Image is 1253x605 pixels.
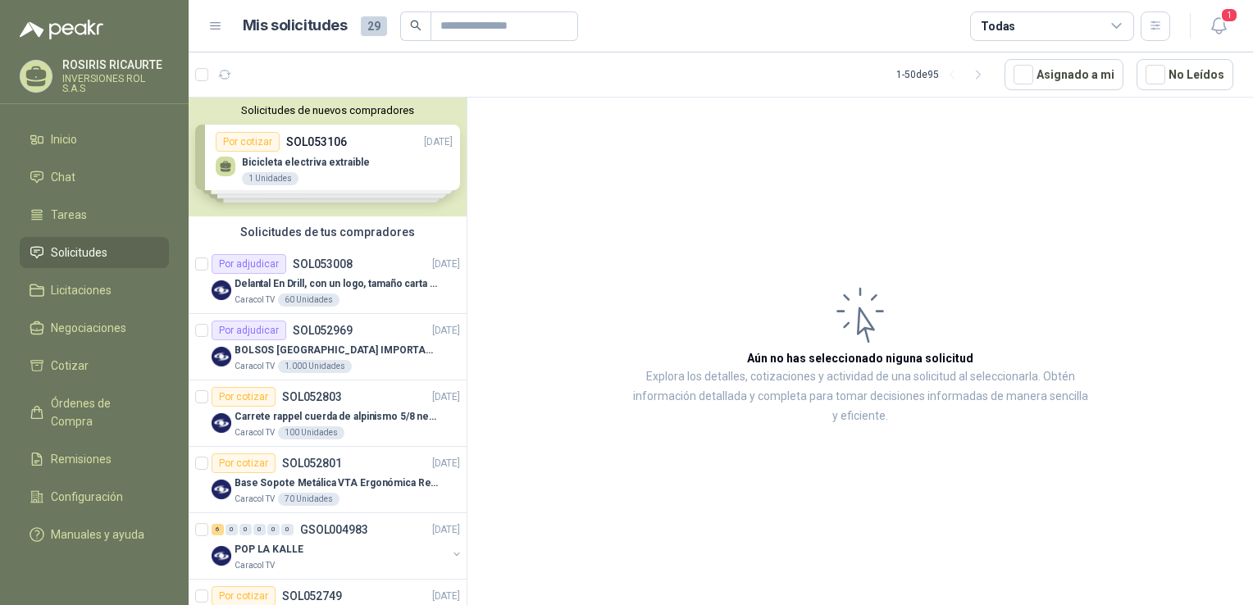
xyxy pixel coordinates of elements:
div: 0 [239,524,252,535]
p: BOLSOS [GEOGRAPHIC_DATA] IMPORTADO [GEOGRAPHIC_DATA]-397-1 [235,343,439,358]
img: Logo peakr [20,20,103,39]
span: Licitaciones [51,281,112,299]
img: Company Logo [212,347,231,366]
div: 0 [253,524,266,535]
p: Base Sopote Metálica VTA Ergonómica Retráctil para Portátil [235,475,439,491]
h3: Aún no has seleccionado niguna solicitud [747,349,973,367]
img: Company Logo [212,280,231,300]
p: GSOL004983 [300,524,368,535]
span: Inicio [51,130,77,148]
h1: Mis solicitudes [243,14,348,38]
img: Company Logo [212,546,231,566]
button: 1 [1204,11,1233,41]
button: No Leídos [1137,59,1233,90]
img: Company Logo [212,480,231,499]
div: Solicitudes de nuevos compradoresPor cotizarSOL053106[DATE] Bicicleta electriva extraible1 Unidad... [189,98,467,216]
div: 0 [281,524,294,535]
p: SOL052803 [282,391,342,403]
div: 6 [212,524,224,535]
a: Por adjudicarSOL052969[DATE] Company LogoBOLSOS [GEOGRAPHIC_DATA] IMPORTADO [GEOGRAPHIC_DATA]-397... [189,314,467,380]
p: SOL052801 [282,457,342,469]
a: Por cotizarSOL052803[DATE] Company LogoCarrete rappel cuerda de alpinismo 5/8 negra 16mmCaracol T... [189,380,467,447]
p: INVERSIONES ROL S.A.S [62,74,169,93]
span: 1 [1220,7,1238,23]
a: Órdenes de Compra [20,388,169,437]
a: Tareas [20,199,169,230]
a: Solicitudes [20,237,169,268]
p: Carrete rappel cuerda de alpinismo 5/8 negra 16mm [235,409,439,425]
p: SOL053008 [293,258,353,270]
p: [DATE] [432,522,460,538]
span: Cotizar [51,357,89,375]
div: 60 Unidades [278,293,339,307]
span: 29 [361,16,387,36]
div: Por cotizar [212,387,276,407]
img: Company Logo [212,413,231,433]
div: Por adjudicar [212,254,286,274]
p: [DATE] [432,456,460,471]
a: 6 0 0 0 0 0 GSOL004983[DATE] Company LogoPOP LA KALLECaracol TV [212,520,463,572]
span: Tareas [51,206,87,224]
a: Por cotizarSOL052801[DATE] Company LogoBase Sopote Metálica VTA Ergonómica Retráctil para Portáti... [189,447,467,513]
span: Órdenes de Compra [51,394,153,430]
button: Asignado a mi [1005,59,1123,90]
div: Por adjudicar [212,321,286,340]
a: Configuración [20,481,169,512]
span: Manuales y ayuda [51,525,144,544]
a: Remisiones [20,444,169,475]
div: 100 Unidades [278,426,344,439]
button: Solicitudes de nuevos compradores [195,104,460,116]
p: Caracol TV [235,559,275,572]
div: 0 [226,524,238,535]
a: Licitaciones [20,275,169,306]
a: Por adjudicarSOL053008[DATE] Company LogoDelantal En Drill, con un logo, tamaño carta 1 tinta (Se... [189,248,467,314]
span: Configuración [51,488,123,506]
p: [DATE] [432,323,460,339]
span: search [410,20,421,31]
p: SOL052969 [293,325,353,336]
span: Negociaciones [51,319,126,337]
a: Inicio [20,124,169,155]
p: Caracol TV [235,360,275,373]
span: Solicitudes [51,243,107,262]
div: Por cotizar [212,453,276,473]
div: Todas [981,17,1015,35]
a: Chat [20,161,169,193]
p: Explora los detalles, cotizaciones y actividad de una solicitud al seleccionarla. Obtén informaci... [631,367,1089,426]
span: Chat [51,168,75,186]
div: 1 - 50 de 95 [896,61,991,88]
p: [DATE] [432,389,460,405]
p: Caracol TV [235,493,275,506]
a: Cotizar [20,350,169,381]
p: POP LA KALLE [235,542,303,557]
a: Manuales y ayuda [20,519,169,550]
p: SOL052749 [282,590,342,602]
div: 0 [267,524,280,535]
p: [DATE] [432,589,460,604]
div: 1.000 Unidades [278,360,352,373]
span: Remisiones [51,450,112,468]
a: Negociaciones [20,312,169,343]
div: Solicitudes de tus compradores [189,216,467,248]
p: [DATE] [432,257,460,272]
p: Caracol TV [235,426,275,439]
p: ROSIRIS RICAURTE [62,59,169,71]
div: 70 Unidades [278,493,339,506]
p: Caracol TV [235,293,275,307]
p: Delantal En Drill, con un logo, tamaño carta 1 tinta (Se envia enlacen, como referencia) [235,276,439,292]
